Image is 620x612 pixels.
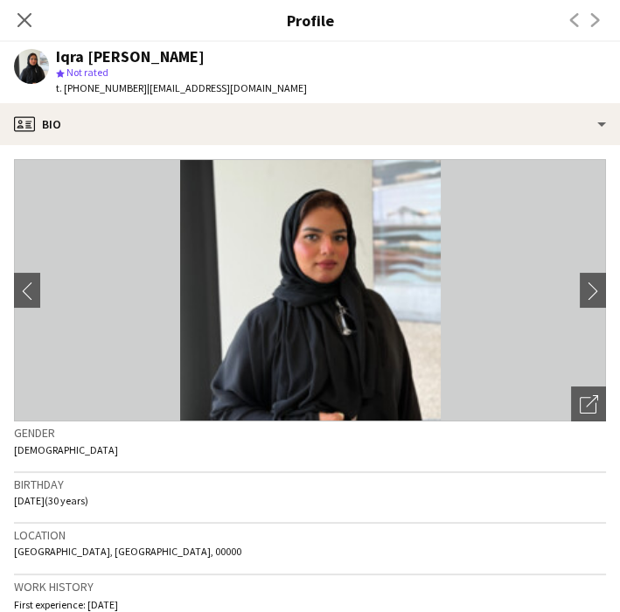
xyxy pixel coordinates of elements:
p: First experience: [DATE] [14,598,606,611]
span: t. [PHONE_NUMBER] [56,81,147,94]
span: [GEOGRAPHIC_DATA], [GEOGRAPHIC_DATA], 00000 [14,545,241,558]
span: Not rated [66,66,108,79]
h3: Birthday [14,476,606,492]
div: Open photos pop-in [571,386,606,421]
div: Iqra [PERSON_NAME] [56,49,205,65]
span: [DATE] (30 years) [14,494,88,507]
img: Crew avatar or photo [14,159,606,421]
h3: Location [14,527,606,543]
span: [DEMOGRAPHIC_DATA] [14,443,118,456]
h3: Work history [14,579,606,595]
h3: Gender [14,425,606,441]
span: | [EMAIL_ADDRESS][DOMAIN_NAME] [147,81,307,94]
